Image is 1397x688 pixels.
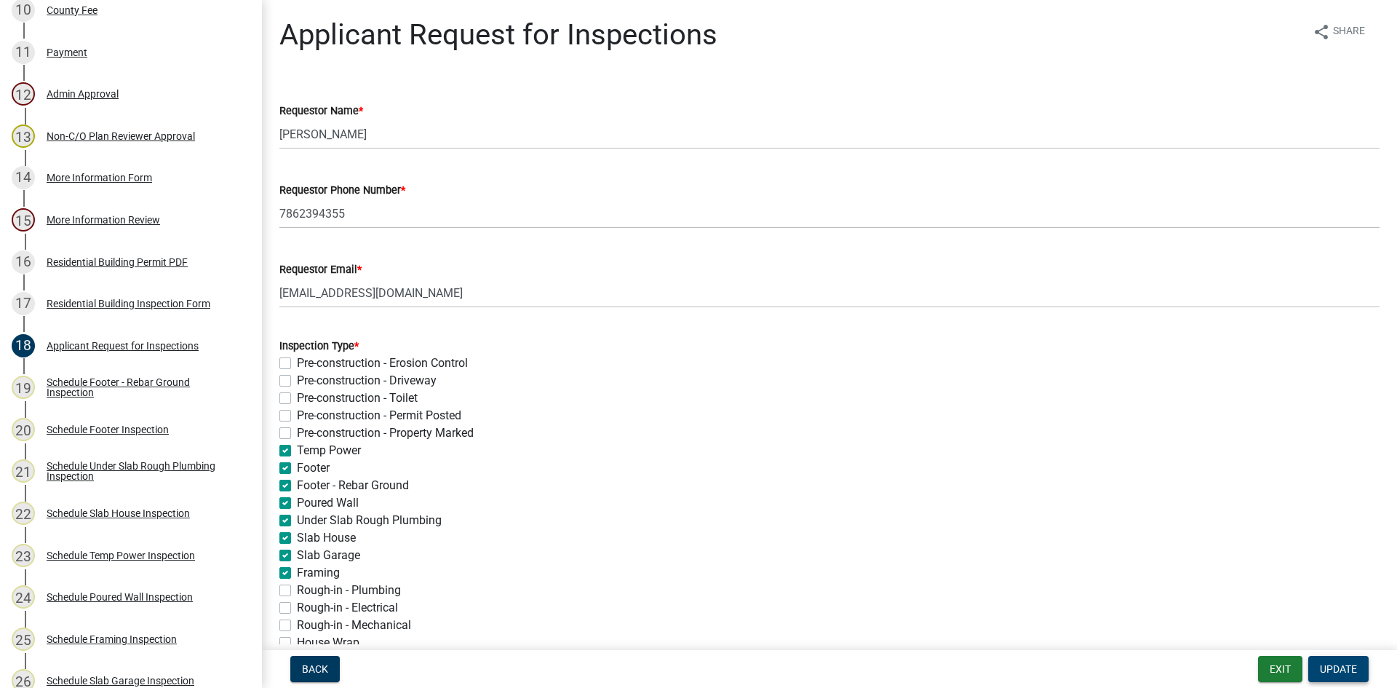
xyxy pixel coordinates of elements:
[1308,656,1369,682] button: Update
[47,341,199,351] div: Applicant Request for Inspections
[12,418,35,441] div: 20
[12,166,35,189] div: 14
[297,459,330,477] label: Footer
[297,512,442,529] label: Under Slab Rough Plumbing
[297,424,474,442] label: Pre-construction - Property Marked
[47,461,239,481] div: Schedule Under Slab Rough Plumbing Inspection
[47,215,160,225] div: More Information Review
[47,173,152,183] div: More Information Form
[279,186,405,196] label: Requestor Phone Number
[297,564,340,582] label: Framing
[297,390,418,407] label: Pre-construction - Toilet
[12,585,35,609] div: 24
[1258,656,1302,682] button: Exit
[12,628,35,651] div: 25
[1320,663,1357,675] span: Update
[47,298,210,309] div: Residential Building Inspection Form
[279,106,363,116] label: Requestor Name
[12,208,35,232] div: 15
[297,477,409,494] label: Footer - Rebar Ground
[279,265,362,275] label: Requestor Email
[12,124,35,148] div: 13
[1301,17,1377,46] button: shareShare
[297,617,411,634] label: Rough-in - Mechanical
[302,663,328,675] span: Back
[47,592,193,602] div: Schedule Poured Wall Inspection
[12,82,35,106] div: 12
[47,377,239,398] div: Schedule Footer - Rebar Ground Inspection
[12,376,35,399] div: 19
[47,131,195,141] div: Non-C/O Plan Reviewer Approval
[297,372,437,390] label: Pre-construction - Driveway
[297,494,359,512] label: Poured Wall
[297,599,398,617] label: Rough-in - Electrical
[47,424,169,435] div: Schedule Footer Inspection
[47,550,195,561] div: Schedule Temp Power Inspection
[12,544,35,567] div: 23
[47,89,119,99] div: Admin Approval
[12,250,35,274] div: 16
[47,676,194,686] div: Schedule Slab Garage Inspection
[1333,23,1365,41] span: Share
[297,529,356,547] label: Slab House
[47,5,97,15] div: County Fee
[297,407,461,424] label: Pre-construction - Permit Posted
[297,582,401,599] label: Rough-in - Plumbing
[12,502,35,525] div: 22
[47,634,177,644] div: Schedule Framing Inspection
[297,355,468,372] label: Pre-construction - Erosion Control
[47,508,190,518] div: Schedule Slab House Inspection
[12,292,35,315] div: 17
[297,547,360,564] label: Slab Garage
[279,341,359,352] label: Inspection Type
[297,634,359,652] label: House Wrap
[1313,23,1330,41] i: share
[47,257,188,267] div: Residential Building Permit PDF
[297,442,361,459] label: Temp Power
[12,459,35,483] div: 21
[12,334,35,357] div: 18
[47,47,87,58] div: Payment
[279,17,717,52] h1: Applicant Request for Inspections
[12,41,35,64] div: 11
[290,656,340,682] button: Back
